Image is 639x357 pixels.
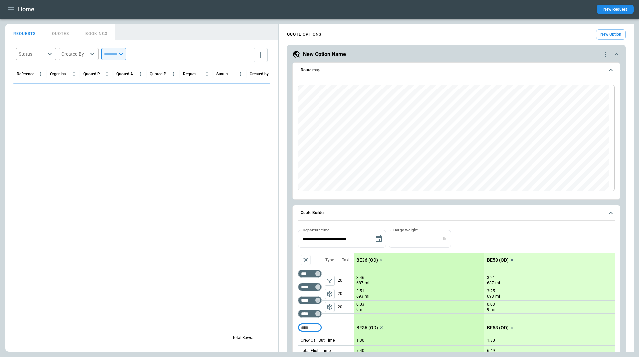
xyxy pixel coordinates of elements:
[70,70,78,78] button: Organisation column menu
[487,338,495,343] p: 1:30
[36,70,45,78] button: Reference column menu
[169,70,178,78] button: Quoted Price column menu
[325,302,335,312] button: left aligned
[487,257,509,263] p: BE58 (OD)
[298,85,609,191] canvas: Map
[356,338,364,343] p: 1:30
[365,280,369,286] p: mi
[356,257,378,263] p: BE36 (OD)
[356,294,363,299] p: 693
[356,280,363,286] p: 687
[50,72,70,76] div: Organisation
[326,304,333,310] span: package_2
[83,72,103,76] div: Quoted Route
[443,236,446,242] p: lb
[298,85,615,192] div: Route map
[356,325,378,331] p: BE36 (OD)
[487,289,495,294] p: 3:25
[44,24,77,40] button: QUOTES
[298,270,322,278] div: Too short
[287,33,321,36] h4: QUOTE OPTIONS
[342,257,349,263] p: Taxi
[18,5,34,13] h1: Home
[356,307,359,313] p: 9
[487,348,495,353] p: 6:49
[487,307,489,313] p: 9
[325,289,335,299] button: left aligned
[298,296,322,304] div: Too short
[301,68,320,72] h6: Route map
[326,291,333,297] span: package_2
[356,275,364,280] p: 3:46
[19,51,45,57] div: Status
[325,302,335,312] span: Type of sector
[338,301,354,313] p: 20
[236,70,245,78] button: Status column menu
[360,307,365,313] p: mi
[216,72,228,76] div: Status
[356,289,364,294] p: 3:51
[254,48,268,62] button: more
[372,232,385,246] button: Choose date, selected date is Sep 22, 2025
[250,72,269,76] div: Created by
[301,255,311,265] span: Aircraft selection
[325,276,335,286] button: left aligned
[491,307,495,313] p: mi
[301,348,331,354] p: Total Flight Time
[356,302,364,307] p: 0:03
[298,63,615,78] button: Route map
[116,72,136,76] div: Quoted Aircraft
[495,280,500,286] p: mi
[487,302,495,307] p: 0:03
[298,205,615,221] button: Quote Builder
[338,287,354,300] p: 20
[292,50,620,58] button: New Option Namequote-option-actions
[17,72,34,76] div: Reference
[487,280,494,286] p: 687
[61,51,88,57] div: Created By
[365,294,369,299] p: mi
[136,70,145,78] button: Quoted Aircraft column menu
[301,211,325,215] h6: Quote Builder
[303,227,330,233] label: Departure time
[298,324,322,332] div: Too short
[487,294,494,299] p: 693
[303,51,346,58] h5: New Option Name
[103,70,111,78] button: Quoted Route column menu
[338,274,354,287] p: 20
[301,338,335,343] p: Crew Call Out Time
[325,276,335,286] span: Type of sector
[203,70,211,78] button: Request Created At (UTC-05:00) column menu
[487,325,509,331] p: BE58 (OD)
[298,283,322,291] div: Too short
[298,310,322,318] div: Too short
[183,72,203,76] div: Request Created At (UTC-05:00)
[356,348,364,353] p: 7:40
[487,275,495,280] p: 3:21
[269,70,278,78] button: Created by column menu
[5,24,44,40] button: REQUESTS
[495,294,500,299] p: mi
[393,227,418,233] label: Cargo Weight
[325,289,335,299] span: Type of sector
[232,335,253,341] p: Total Rows:
[597,5,634,14] button: New Request
[325,257,334,263] p: Type
[150,72,169,76] div: Quoted Price
[602,50,610,58] div: quote-option-actions
[596,29,626,40] button: New Option
[77,24,116,40] button: BOOKINGS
